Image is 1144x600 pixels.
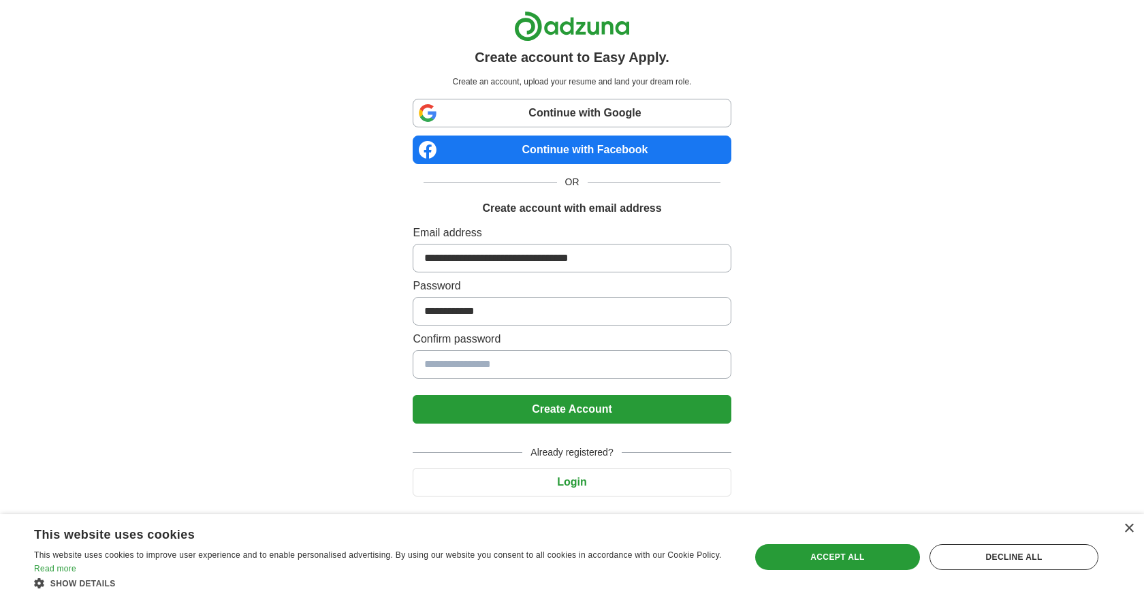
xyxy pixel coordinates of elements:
[755,544,920,570] div: Accept all
[34,550,722,560] span: This website uses cookies to improve user experience and to enable personalised advertising. By u...
[413,331,731,347] label: Confirm password
[557,175,588,189] span: OR
[34,564,76,573] a: Read more, opens a new window
[514,11,630,42] img: Adzuna logo
[413,278,731,294] label: Password
[413,513,731,525] a: Return to job advert
[482,200,661,217] h1: Create account with email address
[413,476,731,488] a: Login
[415,76,728,88] p: Create an account, upload your resume and land your dream role.
[413,225,731,241] label: Email address
[475,47,669,67] h1: Create account to Easy Apply.
[1124,524,1134,534] div: Close
[413,468,731,496] button: Login
[413,99,731,127] a: Continue with Google
[413,136,731,164] a: Continue with Facebook
[50,579,116,588] span: Show details
[522,445,621,460] span: Already registered?
[929,544,1098,570] div: Decline all
[34,522,695,543] div: This website uses cookies
[34,576,729,590] div: Show details
[413,395,731,424] button: Create Account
